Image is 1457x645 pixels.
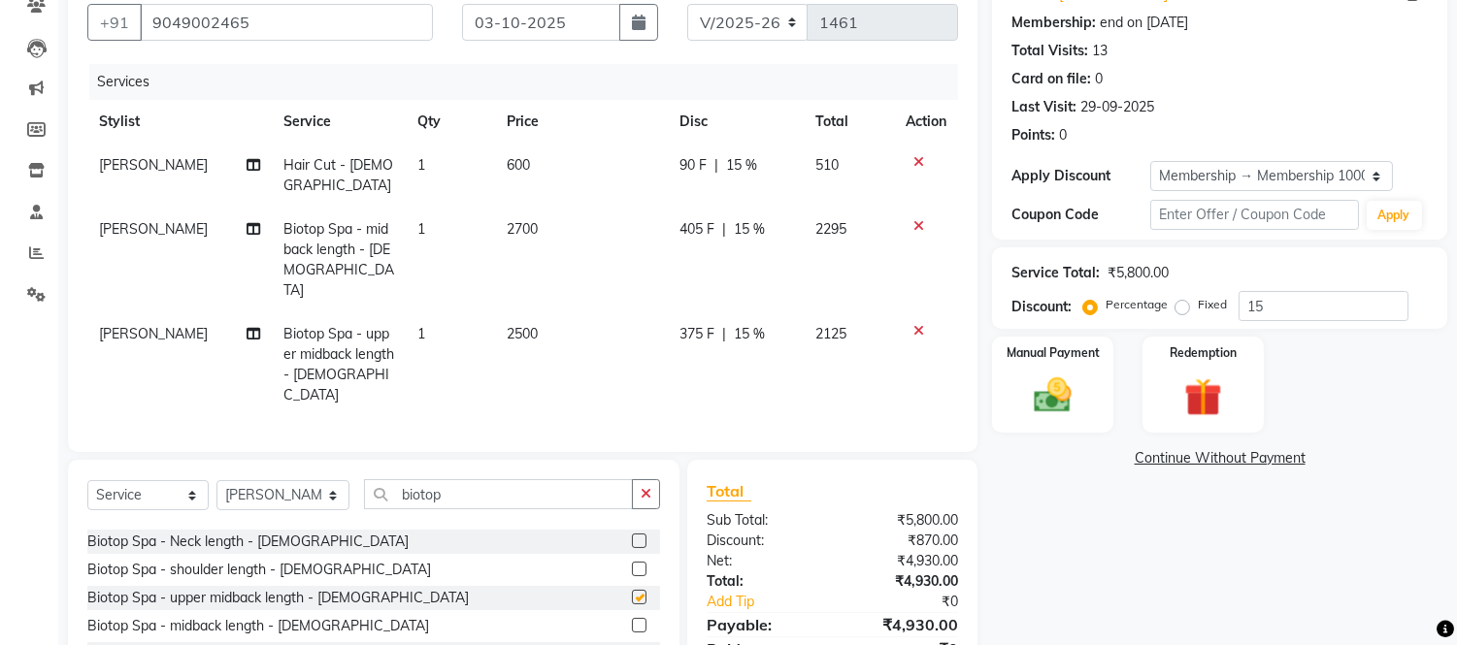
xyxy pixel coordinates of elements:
div: Card on file: [1011,69,1091,89]
span: 2700 [507,220,538,238]
div: ₹870.00 [833,531,974,551]
div: Membership: [1011,13,1096,33]
div: Total: [692,571,833,592]
div: Sub Total: [692,510,833,531]
span: 510 [815,156,839,174]
span: Biotop Spa - upper midback length - [DEMOGRAPHIC_DATA] [283,325,394,403]
div: Discount: [692,531,833,551]
div: Biotop Spa - shoulder length - [DEMOGRAPHIC_DATA] [87,560,431,580]
span: 90 F [679,155,707,176]
div: Points: [1011,125,1055,145]
span: 15 % [734,219,765,240]
div: ₹5,800.00 [833,510,974,531]
span: 2500 [507,325,538,342]
div: Services [89,64,973,100]
th: Action [894,100,958,144]
div: Last Visit: [1011,97,1076,117]
button: Apply [1367,201,1422,230]
label: Percentage [1106,296,1168,313]
label: Redemption [1170,344,1237,362]
div: ₹4,930.00 [833,571,974,592]
th: Qty [406,100,495,144]
span: 2295 [815,220,846,238]
span: | [714,155,718,176]
span: 1 [417,325,425,342]
div: Apply Discount [1011,166,1150,186]
div: Service Total: [1011,263,1100,283]
input: Enter Offer / Coupon Code [1150,200,1358,230]
div: Biotop Spa - upper midback length - [DEMOGRAPHIC_DATA] [87,588,469,608]
th: Service [272,100,406,144]
span: 2125 [815,325,846,342]
div: Payable: [692,613,833,636]
a: Continue Without Payment [996,448,1443,468]
div: ₹4,930.00 [833,613,974,636]
a: Add Tip [692,592,856,612]
img: _cash.svg [1022,373,1083,417]
div: ₹5,800.00 [1108,263,1169,283]
th: Disc [668,100,804,144]
div: Discount: [1011,297,1072,317]
label: Manual Payment [1007,344,1100,362]
div: Total Visits: [1011,41,1088,61]
span: 1 [417,220,425,238]
div: 29-09-2025 [1080,97,1154,117]
th: Price [495,100,668,144]
span: Total [707,481,751,501]
label: Fixed [1198,296,1227,313]
span: 15 % [726,155,757,176]
div: Biotop Spa - midback length - [DEMOGRAPHIC_DATA] [87,616,429,636]
div: Coupon Code [1011,205,1150,225]
span: 15 % [734,324,765,344]
span: [PERSON_NAME] [99,220,208,238]
div: Net: [692,551,833,571]
div: ₹0 [856,592,974,612]
div: 13 [1092,41,1108,61]
button: +91 [87,4,142,41]
div: Biotop Spa - Neck length - [DEMOGRAPHIC_DATA] [87,532,409,552]
span: [PERSON_NAME] [99,156,208,174]
div: 0 [1059,125,1067,145]
span: Hair Cut - [DEMOGRAPHIC_DATA] [283,156,393,194]
span: 600 [507,156,530,174]
img: _gift.svg [1173,373,1234,421]
span: [PERSON_NAME] [99,325,208,342]
span: | [722,324,726,344]
span: 1 [417,156,425,174]
span: 405 F [679,219,714,240]
span: Biotop Spa - midback length - [DEMOGRAPHIC_DATA] [283,220,394,299]
span: | [722,219,726,240]
div: 0 [1095,69,1103,89]
input: Search by Name/Mobile/Email/Code [140,4,433,41]
div: ₹4,930.00 [833,551,974,571]
th: Total [804,100,895,144]
span: 375 F [679,324,714,344]
div: end on [DATE] [1100,13,1188,33]
input: Search or Scan [364,479,633,509]
th: Stylist [87,100,272,144]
